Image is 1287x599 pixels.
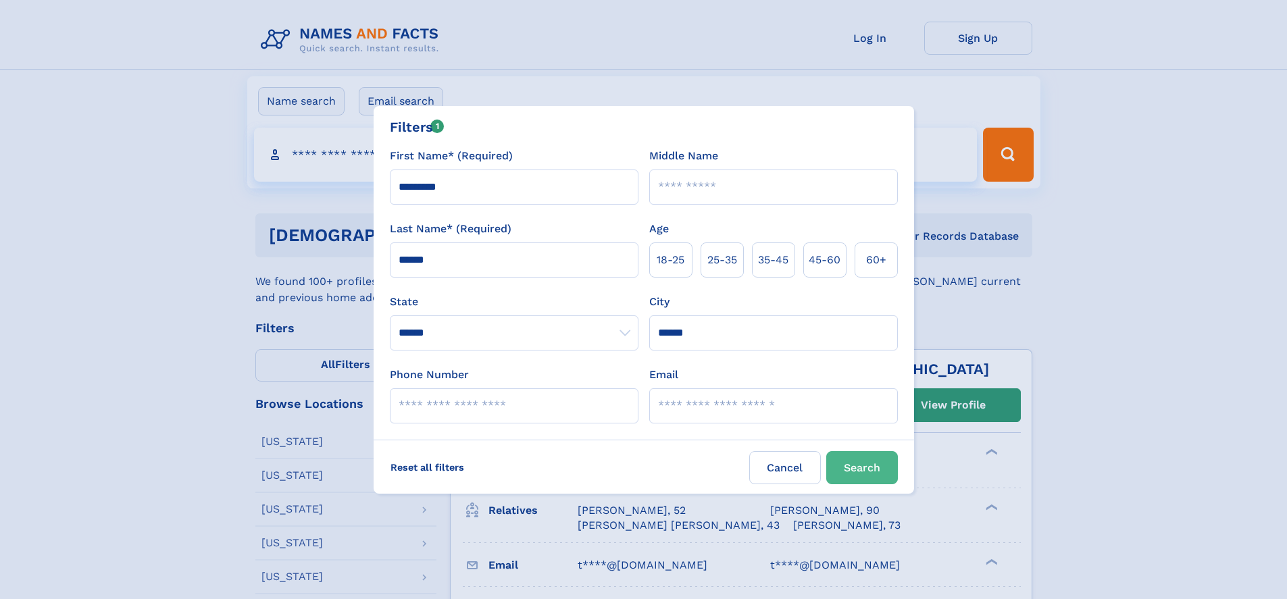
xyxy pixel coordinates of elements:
[749,451,821,484] label: Cancel
[390,117,445,137] div: Filters
[390,148,513,164] label: First Name* (Required)
[649,294,670,310] label: City
[809,252,840,268] span: 45‑60
[866,252,886,268] span: 60+
[390,294,638,310] label: State
[382,451,473,484] label: Reset all filters
[657,252,684,268] span: 18‑25
[649,148,718,164] label: Middle Name
[390,221,511,237] label: Last Name* (Required)
[707,252,737,268] span: 25‑35
[649,367,678,383] label: Email
[649,221,669,237] label: Age
[826,451,898,484] button: Search
[390,367,469,383] label: Phone Number
[758,252,788,268] span: 35‑45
